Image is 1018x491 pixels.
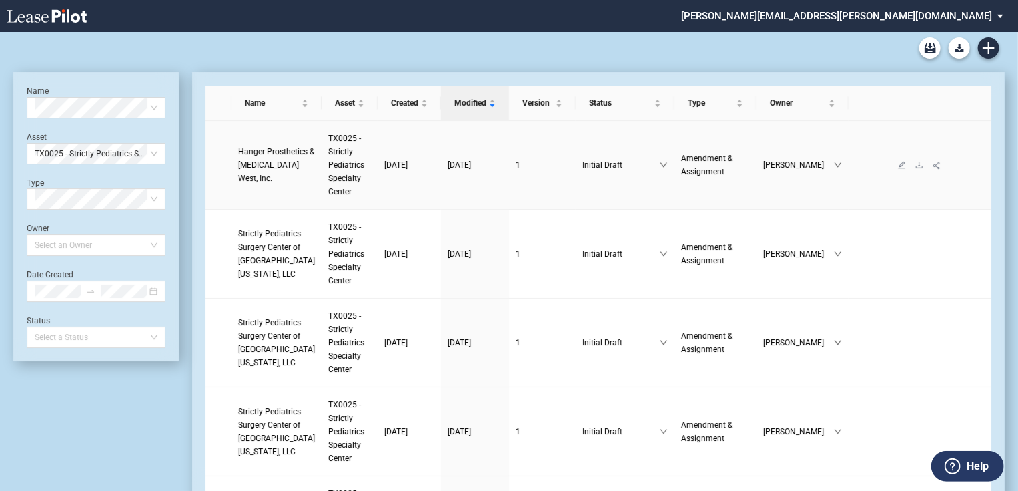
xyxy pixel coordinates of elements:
span: down [660,428,668,436]
span: down [660,250,668,258]
label: Date Created [27,270,73,279]
a: Amendment & Assignment [681,152,750,178]
a: Amendment & Assignment [681,329,750,356]
span: down [660,339,668,347]
span: Initial Draft [582,336,660,349]
th: Version [509,86,576,121]
a: [DATE] [384,158,434,172]
a: [DATE] [384,425,434,438]
a: 1 [516,425,569,438]
span: TX0025 - Strictly Pediatrics Specialty Center [328,311,364,374]
a: Strictly Pediatrics Surgery Center of [GEOGRAPHIC_DATA][US_STATE], LLC [238,227,315,281]
th: Created [378,86,441,121]
label: Asset [27,132,47,142]
a: Create new document [978,37,999,59]
a: 1 [516,158,569,172]
a: [DATE] [448,158,502,172]
span: share-alt [933,161,942,170]
span: [DATE] [448,427,471,436]
a: Strictly Pediatrics Surgery Center of [GEOGRAPHIC_DATA][US_STATE], LLC [238,316,315,369]
md-menu: Download Blank Form List [945,37,974,59]
span: Type [688,96,734,110]
a: Amendment & Assignment [681,418,750,445]
span: down [660,161,668,169]
span: swap-right [86,287,95,296]
th: Type [674,86,757,121]
span: down [834,250,842,258]
th: Modified [441,86,509,121]
span: Initial Draft [582,158,660,172]
a: TX0025 - Strictly Pediatrics Specialty Center [328,132,371,198]
span: Owner [770,96,826,110]
span: [DATE] [384,160,408,170]
a: edit [893,160,911,170]
span: Status [589,96,652,110]
label: Help [967,458,989,475]
span: [PERSON_NAME] [763,336,834,349]
button: Help [931,451,1004,482]
th: Owner [756,86,849,121]
span: Amendment & Assignment [681,242,732,265]
a: [DATE] [448,247,502,261]
label: Name [27,86,49,96]
span: download [915,161,923,169]
th: Name [231,86,322,121]
span: down [834,428,842,436]
span: Hanger Prosthetics & Orthotics West, Inc. [238,147,314,183]
span: Amendment & Assignment [681,420,732,443]
a: 1 [516,247,569,261]
span: [DATE] [448,160,471,170]
span: TX0025 - Strictly Pediatrics Specialty Center [35,144,157,164]
a: Amendment & Assignment [681,240,750,267]
th: Asset [322,86,378,121]
span: TX0025 - Strictly Pediatrics Specialty Center [328,400,364,463]
span: Strictly Pediatrics Surgery Center of Central Texas, LLC [238,318,315,367]
span: [PERSON_NAME] [763,158,834,172]
span: Amendment & Assignment [681,154,732,176]
a: [DATE] [384,247,434,261]
span: [DATE] [384,249,408,259]
th: Status [576,86,674,121]
a: 1 [516,336,569,349]
a: Archive [919,37,941,59]
label: Type [27,178,44,188]
span: [DATE] [448,249,471,259]
span: 1 [516,427,520,436]
span: [PERSON_NAME] [763,247,834,261]
span: down [834,161,842,169]
span: [PERSON_NAME] [763,425,834,438]
span: 1 [516,160,520,170]
button: Download Blank Form [949,37,970,59]
span: Initial Draft [582,247,660,261]
span: down [834,339,842,347]
a: TX0025 - Strictly Pediatrics Specialty Center [328,309,371,376]
label: Status [27,316,50,325]
label: Owner [27,224,49,233]
a: [DATE] [448,425,502,438]
span: Initial Draft [582,425,660,438]
span: Amendment & Assignment [681,331,732,354]
span: Strictly Pediatrics Surgery Center of Central Texas, LLC [238,407,315,456]
span: Asset [335,96,355,110]
a: [DATE] [384,336,434,349]
span: 1 [516,249,520,259]
span: Version [522,96,553,110]
span: Name [245,96,299,110]
a: Hanger Prosthetics & [MEDICAL_DATA] West, Inc. [238,145,315,185]
a: TX0025 - Strictly Pediatrics Specialty Center [328,220,371,287]
span: [DATE] [384,427,408,436]
span: [DATE] [384,338,408,347]
span: TX0025 - Strictly Pediatrics Specialty Center [328,222,364,285]
a: TX0025 - Strictly Pediatrics Specialty Center [328,398,371,465]
a: [DATE] [448,336,502,349]
span: edit [898,161,906,169]
span: TX0025 - Strictly Pediatrics Specialty Center [328,134,364,196]
span: to [86,287,95,296]
span: Created [391,96,418,110]
span: Strictly Pediatrics Surgery Center of Central Texas, LLC [238,229,315,279]
span: Modified [454,96,486,110]
span: [DATE] [448,338,471,347]
span: 1 [516,338,520,347]
a: Strictly Pediatrics Surgery Center of [GEOGRAPHIC_DATA][US_STATE], LLC [238,405,315,458]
